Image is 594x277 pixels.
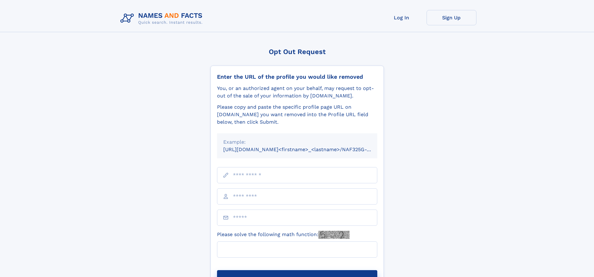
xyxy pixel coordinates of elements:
[223,138,371,146] div: Example:
[217,231,350,239] label: Please solve the following math function:
[377,10,427,25] a: Log In
[217,73,377,80] div: Enter the URL of the profile you would like removed
[118,10,208,27] img: Logo Names and Facts
[223,146,389,152] small: [URL][DOMAIN_NAME]<firstname>_<lastname>/NAF325G-xxxxxxxx
[217,103,377,126] div: Please copy and paste the specific profile page URL on [DOMAIN_NAME] you want removed into the Pr...
[427,10,476,25] a: Sign Up
[217,85,377,100] div: You, or an authorized agent on your behalf, may request to opt-out of the sale of your informatio...
[210,48,384,56] div: Opt Out Request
